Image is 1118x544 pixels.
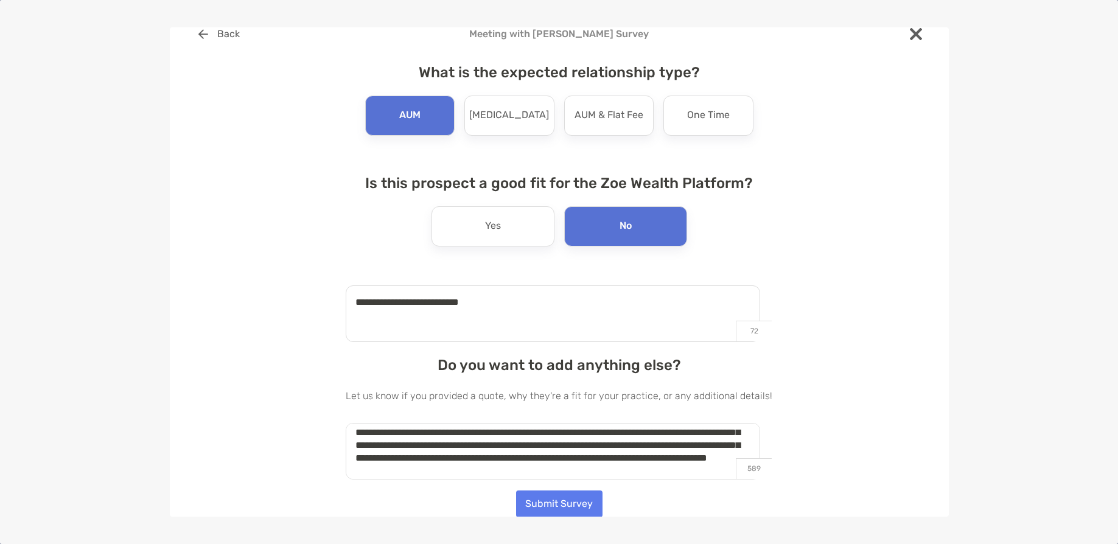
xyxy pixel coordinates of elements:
[516,490,603,517] button: Submit Survey
[736,321,772,341] p: 72
[346,64,772,81] h4: What is the expected relationship type?
[620,217,632,236] p: No
[346,175,772,192] h4: Is this prospect a good fit for the Zoe Wealth Platform?
[469,106,549,125] p: [MEDICAL_DATA]
[575,106,643,125] p: AUM & Flat Fee
[189,28,929,40] h4: Meeting with [PERSON_NAME] Survey
[485,217,501,236] p: Yes
[687,106,730,125] p: One Time
[736,458,772,479] p: 589
[198,29,208,39] img: button icon
[399,106,421,125] p: AUM
[189,21,250,47] button: Back
[346,357,772,374] h4: Do you want to add anything else?
[910,28,922,40] img: close modal
[346,388,772,403] p: Let us know if you provided a quote, why they're a fit for your practice, or any additional details!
